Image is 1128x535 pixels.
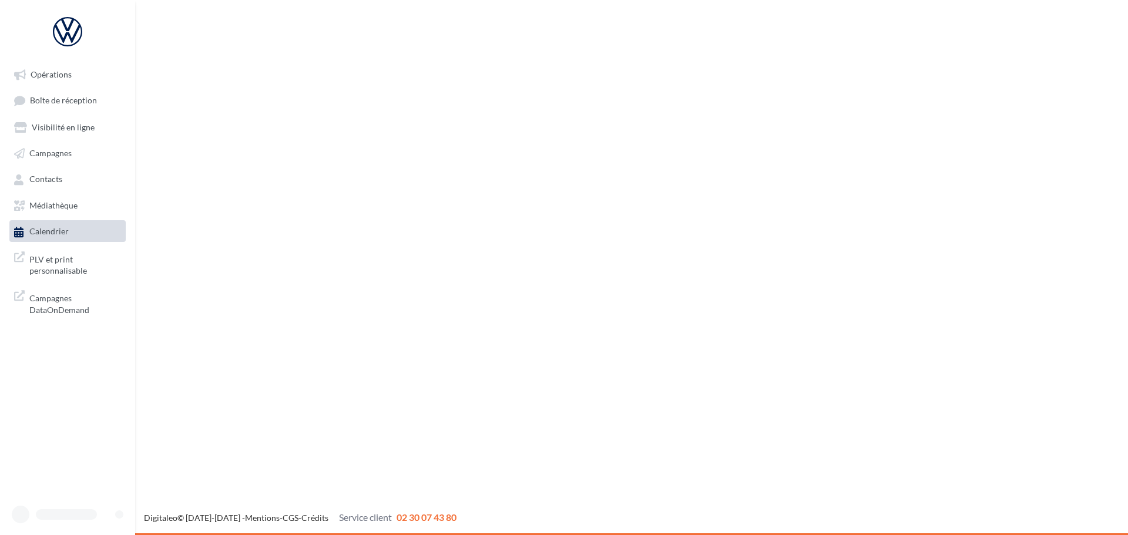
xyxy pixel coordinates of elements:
span: Service client [339,512,392,523]
span: Calendrier [29,227,69,237]
a: Médiathèque [7,194,128,216]
a: Mentions [245,513,280,523]
a: Crédits [301,513,328,523]
a: Calendrier [7,220,128,241]
span: Opérations [31,69,72,79]
span: 02 30 07 43 80 [397,512,456,523]
span: Campagnes [29,148,72,158]
span: Boîte de réception [30,96,97,106]
span: PLV et print personnalisable [29,251,121,277]
span: © [DATE]-[DATE] - - - [144,513,456,523]
span: Médiathèque [29,200,78,210]
a: Visibilité en ligne [7,116,128,137]
a: CGS [283,513,298,523]
a: Digitaleo [144,513,177,523]
a: Boîte de réception [7,89,128,111]
span: Contacts [29,174,62,184]
a: Contacts [7,168,128,189]
span: Campagnes DataOnDemand [29,290,121,315]
a: Campagnes [7,142,128,163]
a: Opérations [7,63,128,85]
a: Campagnes DataOnDemand [7,285,128,320]
a: PLV et print personnalisable [7,247,128,281]
span: Visibilité en ligne [32,122,95,132]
